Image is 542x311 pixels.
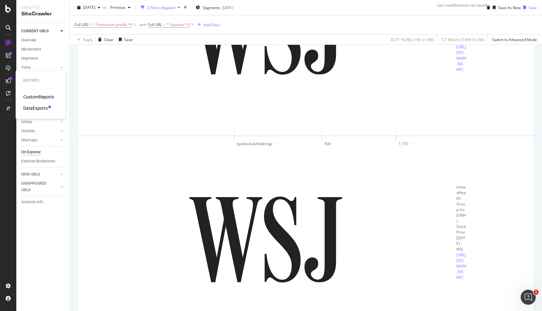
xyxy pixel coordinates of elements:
[204,22,220,27] div: Add Filter
[203,5,220,10] span: Segments
[324,141,393,147] div: 500
[75,3,103,13] button: [DATE]
[21,158,65,165] a: Explorer Bookmarks
[521,3,537,13] button: Save
[21,37,65,44] a: Overview
[21,119,59,125] a: Inlinks
[21,199,65,205] a: Analysis Info
[21,64,31,71] div: Visits
[148,22,162,27] span: Full URL
[93,20,132,29] span: ^.*executive-profile.*$
[21,46,65,53] a: Movements
[490,3,521,13] button: Save As New
[456,252,466,280] a: [URL][DOMAIN_NAME]
[21,128,35,134] div: Outlinks
[21,158,55,165] div: Explorer Bookmarks
[21,5,64,10] div: Analytics
[83,37,93,42] div: Apply
[21,128,59,134] a: Outlinks
[442,37,484,42] div: 5.7 % Visits ( 199K on 3M )
[399,141,532,147] div: 1,157
[21,64,59,71] a: Visits
[108,3,133,13] button: Previous
[140,22,146,27] div: and
[138,3,183,13] button: 2 Filters Applied
[23,94,54,100] a: CustomReports
[193,3,236,13] button: Segments[DATE]
[437,3,487,13] div: Last modifications not saved
[104,37,114,42] div: Clear
[147,5,175,10] div: 2 Filters Applied
[456,44,466,72] a: [URL][DOMAIN_NAME]
[21,55,65,62] a: Segments
[237,141,319,147] div: quotes/subfolder/qp
[21,199,43,205] div: Analysis Info
[96,34,114,45] button: Clear
[21,171,59,178] a: NEW URLS
[124,37,133,42] div: Save
[166,20,190,29] span: ^.*quotes/.*$
[183,4,188,11] div: times
[138,22,148,28] button: and
[21,119,32,125] div: Inlinks
[21,137,59,144] a: Sitemaps
[529,5,537,10] div: Save
[75,22,88,27] span: Full URL
[521,290,536,305] iframe: Intercom live chat
[21,28,49,34] div: CURRENT URLS
[21,137,37,144] div: Sitemaps
[21,46,41,53] div: Movements
[21,149,41,155] div: Url Explorer
[83,5,95,10] span: 2025 Sep. 6th
[21,55,38,62] div: Segments
[21,149,65,155] a: Url Explorer
[116,34,133,45] button: Save
[75,34,93,45] button: Apply
[456,184,466,252] div: UnitedHealth Group Inc. (UNH) Stock Price [DATE] - WSJ
[21,171,40,178] div: NEW URLS
[390,37,434,42] div: 30.71 % URLs ( 1M on 3M )
[21,28,59,34] a: CURRENT URLS
[23,78,58,83] div: Reports
[498,5,521,10] div: Save As New
[108,5,125,10] span: Previous
[89,22,92,27] span: ≠
[534,290,539,295] span: 1
[23,105,48,111] a: DataExports
[490,34,537,45] button: Switch to Advanced Mode
[21,180,53,193] div: DISAPPEARED URLS
[21,10,64,18] div: SiteCrawler
[195,21,220,29] button: Add Filter
[492,37,537,42] div: Switch to Advanced Mode
[21,37,36,44] div: Overview
[222,5,233,10] div: [DATE]
[103,5,108,10] span: vs
[21,180,59,193] a: DISAPPEARED URLS
[163,22,165,27] span: =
